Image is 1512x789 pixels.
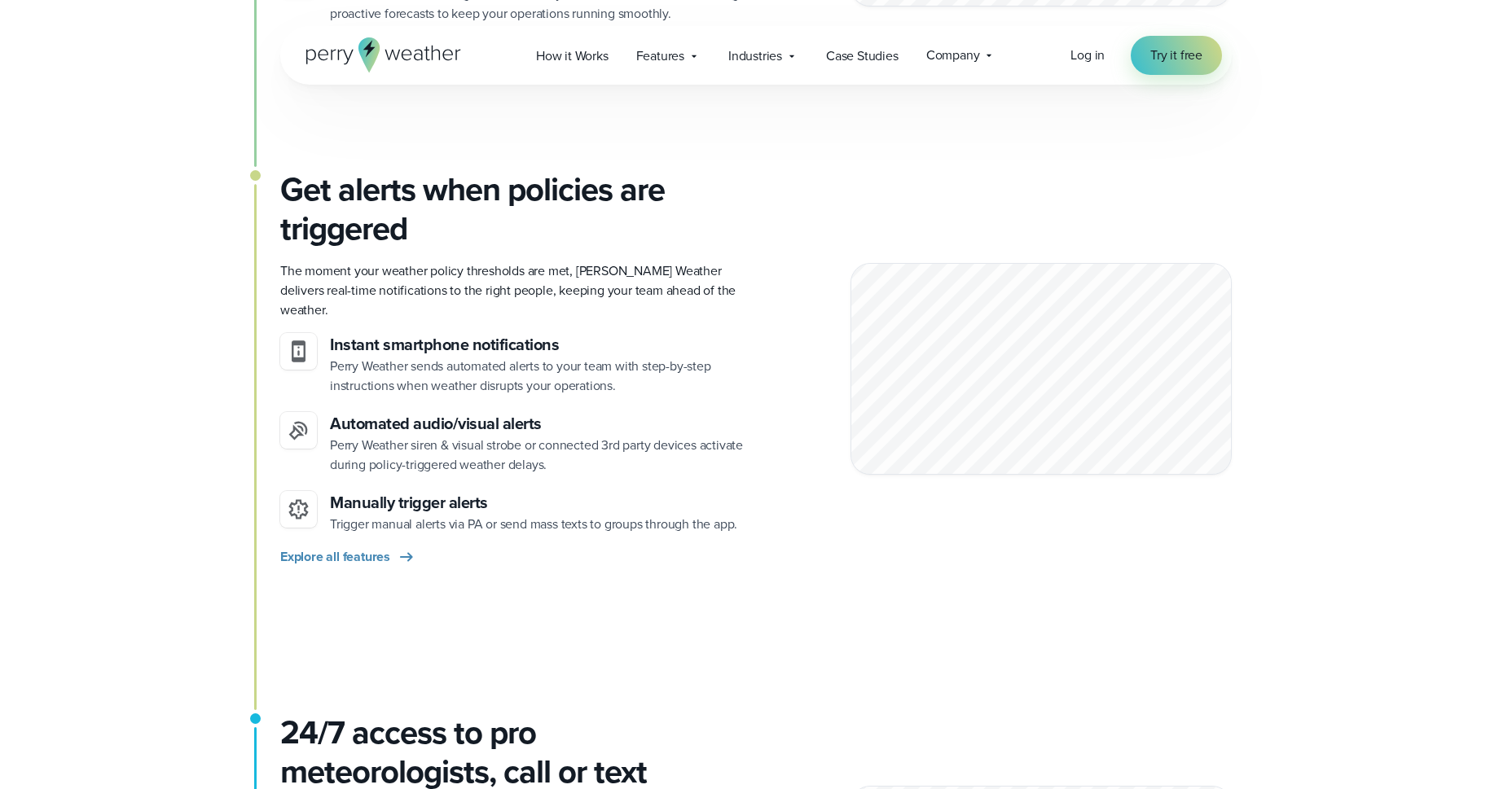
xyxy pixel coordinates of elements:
[330,491,737,515] h3: Manually trigger alerts
[826,46,899,66] span: Case Studies
[536,46,609,66] span: How it Works
[1070,46,1105,65] a: Log in
[728,46,782,66] span: Industries
[280,547,390,567] span: Explore all features
[330,515,737,533] span: Trigger manual alerts via PA or send mass texts to groups through the app.
[330,412,743,436] h3: Automated audio/visual alerts
[1131,36,1222,75] a: Try it free
[330,333,743,357] h3: Instant smartphone notifications
[330,436,743,475] p: Perry Weather siren & visual strobe or connected 3rd party devices activate during policy-trigger...
[280,547,416,567] a: Explore all features
[1070,46,1105,64] span: Log in
[1150,46,1202,65] span: Try it free
[280,261,743,320] p: The moment your weather policy thresholds are met, [PERSON_NAME] Weather delivers real-time notif...
[636,46,684,66] span: Features
[330,357,743,396] p: Perry Weather sends automated alerts to your team with step-by-step instructions when weather dis...
[926,46,980,65] span: Company
[280,170,743,248] h3: Get alerts when policies are triggered
[812,39,912,72] a: Case Studies
[522,39,622,72] a: How it Works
